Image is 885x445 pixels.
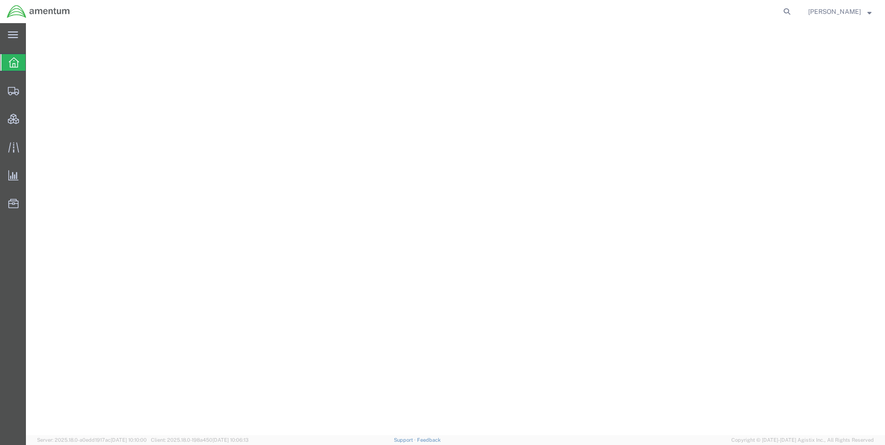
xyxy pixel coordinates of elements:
[37,437,147,443] span: Server: 2025.18.0-a0edd1917ac
[417,437,441,443] a: Feedback
[6,5,70,19] img: logo
[26,23,885,435] iframe: FS Legacy Container
[394,437,417,443] a: Support
[808,6,872,17] button: [PERSON_NAME]
[151,437,249,443] span: Client: 2025.18.0-198a450
[212,437,249,443] span: [DATE] 10:06:13
[731,436,874,444] span: Copyright © [DATE]-[DATE] Agistix Inc., All Rights Reserved
[111,437,147,443] span: [DATE] 10:10:00
[808,6,861,17] span: Ray Cheatteam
